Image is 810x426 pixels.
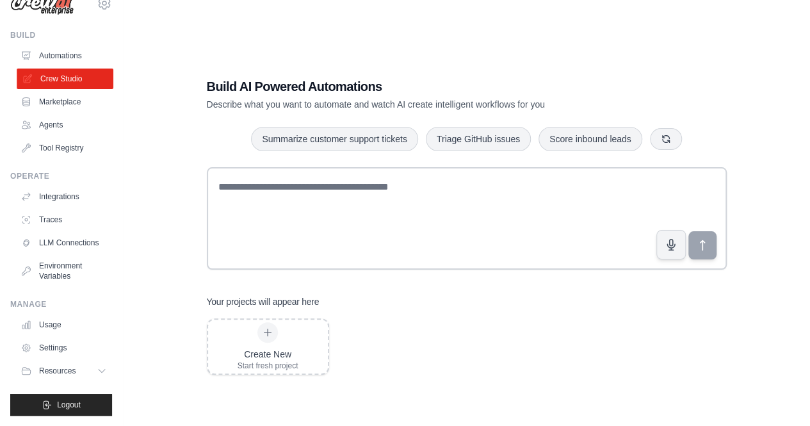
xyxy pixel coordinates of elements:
a: Settings [15,338,112,358]
a: Tool Registry [15,138,112,158]
div: Build [10,30,112,40]
button: Triage GitHub issues [426,127,531,151]
a: Usage [15,315,112,335]
a: Marketplace [15,92,112,112]
h1: Build AI Powered Automations [207,78,637,95]
a: Automations [15,45,112,66]
a: LLM Connections [15,233,112,253]
a: Environment Variables [15,256,112,286]
div: Manage [10,299,112,309]
h3: Your projects will appear here [207,295,320,308]
button: Score inbound leads [539,127,642,151]
div: Operate [10,171,112,181]
div: Start fresh project [238,361,298,371]
a: Integrations [15,186,112,207]
span: Logout [57,400,81,410]
a: Agents [15,115,112,135]
div: Create New [238,348,298,361]
a: Traces [15,209,112,230]
button: Resources [15,361,112,381]
iframe: Chat Widget [746,365,810,426]
span: Resources [39,366,76,376]
a: Crew Studio [17,69,113,89]
button: Summarize customer support tickets [251,127,417,151]
button: Logout [10,394,112,416]
button: Get new suggestions [650,128,682,150]
p: Describe what you want to automate and watch AI create intelligent workflows for you [207,98,637,111]
button: Click to speak your automation idea [656,230,686,259]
